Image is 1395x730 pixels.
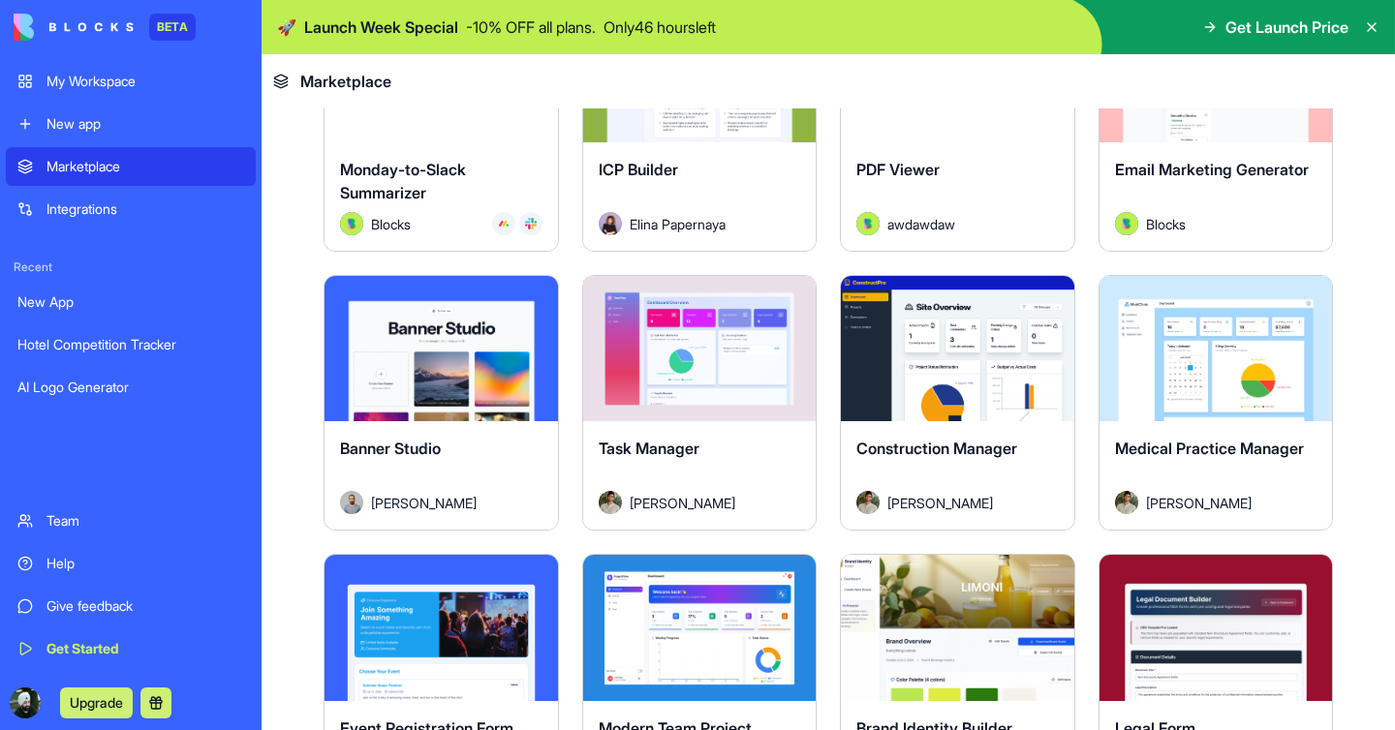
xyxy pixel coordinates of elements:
span: 🚀 [277,15,296,39]
div: AI Logo Generator [17,378,244,397]
a: Upgrade [60,692,133,712]
p: - 10 % OFF all plans. [466,15,596,39]
img: logo [14,14,134,41]
img: ACg8ocLBX4zNjMBsRzZ_srGt9jZdd_wOMwrLB8Qjbux8vYzhPTGJZ_jJ=s96-c [10,687,41,718]
div: Give feedback [46,596,244,616]
div: Hotel Competition Tracker [17,335,244,354]
a: New app [6,105,256,143]
a: BETA [14,14,196,41]
div: Marketplace [46,157,244,176]
span: Get Launch Price [1225,15,1348,39]
div: Get Started [46,639,244,658]
a: Hotel Competition Tracker [6,325,256,364]
a: Team [6,502,256,540]
div: Integrations [46,199,244,219]
a: Integrations [6,190,256,228]
a: Marketplace [6,147,256,186]
a: New App [6,283,256,321]
p: Only 46 hours left [604,15,716,39]
span: Recent [6,259,256,275]
a: Give feedback [6,587,256,625]
div: My Workspace [46,72,244,91]
div: New App [17,292,244,312]
a: AI Logo Generator [6,368,256,407]
a: Get Started [6,629,256,668]
a: Help [6,544,256,583]
div: New app [46,114,244,134]
a: My Workspace [6,62,256,101]
span: Launch Week Special [304,15,458,39]
div: Help [46,554,244,573]
button: Upgrade [60,687,133,718]
div: BETA [149,14,196,41]
div: Team [46,511,244,531]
